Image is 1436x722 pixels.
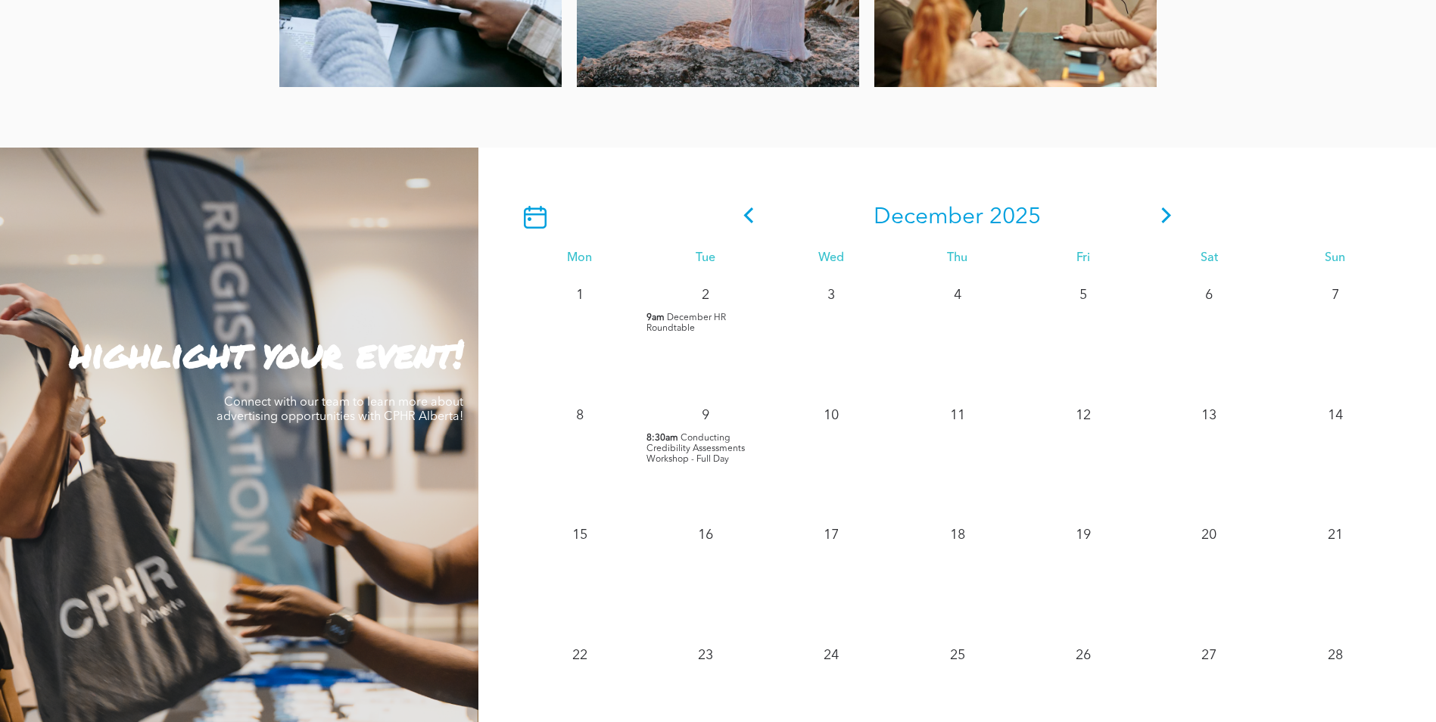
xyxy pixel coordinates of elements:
[818,642,845,669] p: 24
[70,326,463,380] strong: highlight your event!
[1195,521,1223,549] p: 20
[692,642,719,669] p: 23
[944,521,971,549] p: 18
[692,521,719,549] p: 16
[1272,251,1398,266] div: Sun
[516,251,642,266] div: Mon
[768,251,894,266] div: Wed
[989,206,1041,229] span: 2025
[944,402,971,429] p: 11
[1322,402,1349,429] p: 14
[1195,642,1223,669] p: 27
[1322,282,1349,309] p: 7
[646,434,745,464] span: Conducting Credibility Assessments Workshop - Full Day
[1020,251,1146,266] div: Fri
[1070,282,1097,309] p: 5
[1195,402,1223,429] p: 13
[646,313,726,333] span: December HR Roundtable
[216,397,463,423] span: Connect with our team to learn more about advertising opportunities with CPHR Alberta!
[944,642,971,669] p: 25
[818,402,845,429] p: 10
[944,282,971,309] p: 4
[1322,642,1349,669] p: 28
[692,402,719,429] p: 9
[566,282,593,309] p: 1
[818,521,845,549] p: 17
[1195,282,1223,309] p: 6
[1070,642,1097,669] p: 26
[566,402,593,429] p: 8
[818,282,845,309] p: 3
[646,433,678,443] span: 8:30am
[692,282,719,309] p: 2
[646,313,665,323] span: 9am
[566,642,593,669] p: 22
[874,206,983,229] span: December
[566,521,593,549] p: 15
[1070,402,1097,429] p: 12
[1146,251,1272,266] div: Sat
[1070,521,1097,549] p: 19
[894,251,1020,266] div: Thu
[643,251,768,266] div: Tue
[1322,521,1349,549] p: 21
